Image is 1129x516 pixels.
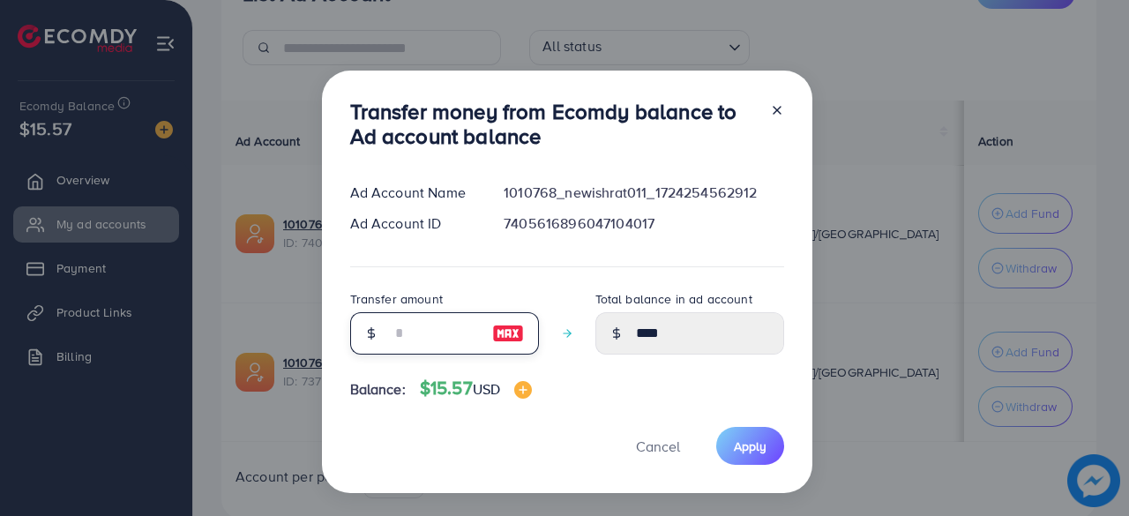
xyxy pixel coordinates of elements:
div: Ad Account Name [336,183,490,203]
span: USD [473,379,500,399]
div: Ad Account ID [336,213,490,234]
button: Cancel [614,427,702,465]
div: 1010768_newishrat011_1724254562912 [490,183,797,203]
div: 7405616896047104017 [490,213,797,234]
label: Transfer amount [350,290,443,308]
button: Apply [716,427,784,465]
span: Cancel [636,437,680,456]
span: Apply [734,437,766,455]
img: image [514,381,532,399]
label: Total balance in ad account [595,290,752,308]
h3: Transfer money from Ecomdy balance to Ad account balance [350,99,756,150]
span: Balance: [350,379,406,400]
h4: $15.57 [420,378,532,400]
img: image [492,323,524,344]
